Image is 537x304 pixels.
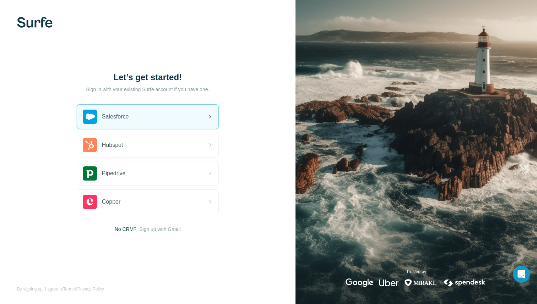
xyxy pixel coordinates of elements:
[63,287,75,292] a: Terms
[102,141,123,149] span: Hubspot
[83,195,97,209] img: copper's logo
[139,226,181,233] button: Sign up with Gmail
[404,278,437,287] img: mirakl's logo
[83,138,97,152] img: hubspot's logo
[102,198,120,206] span: Copper
[379,278,398,287] img: uber's logo
[17,17,53,28] img: Surfe's logo
[406,269,426,275] p: Trusted by
[77,72,219,83] h1: Let’s get started!
[77,287,104,292] a: Privacy Policy
[443,278,487,287] img: spendesk's logo
[346,278,373,287] img: google's logo
[17,286,104,292] span: By signing up, I agree to &
[102,169,126,178] span: Pipedrive
[115,226,136,233] span: No CRM?
[86,86,209,93] p: Sign in with your existing Surfe account if you have one.
[83,166,97,181] img: pipedrive's logo
[102,112,129,121] span: Salesforce
[83,110,97,124] img: salesforce's logo
[513,266,530,283] div: Open Intercom Messenger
